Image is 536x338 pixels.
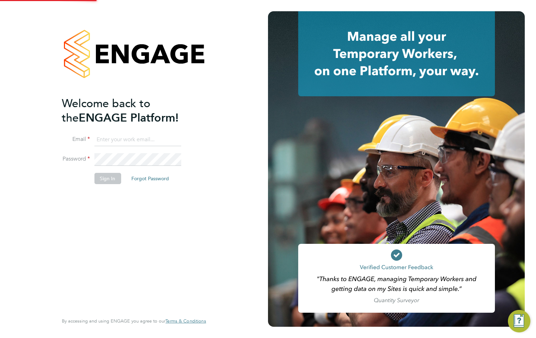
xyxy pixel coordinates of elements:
h2: ENGAGE Platform! [62,96,199,125]
button: Engage Resource Center [508,310,530,332]
input: Enter your work email... [94,134,181,146]
a: Terms & Conditions [165,318,206,324]
span: Welcome back to the [62,97,150,125]
span: By accessing and using ENGAGE you agree to our [62,318,206,324]
label: Password [62,155,90,163]
label: Email [62,136,90,143]
button: Forgot Password [126,173,175,184]
button: Sign In [94,173,121,184]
